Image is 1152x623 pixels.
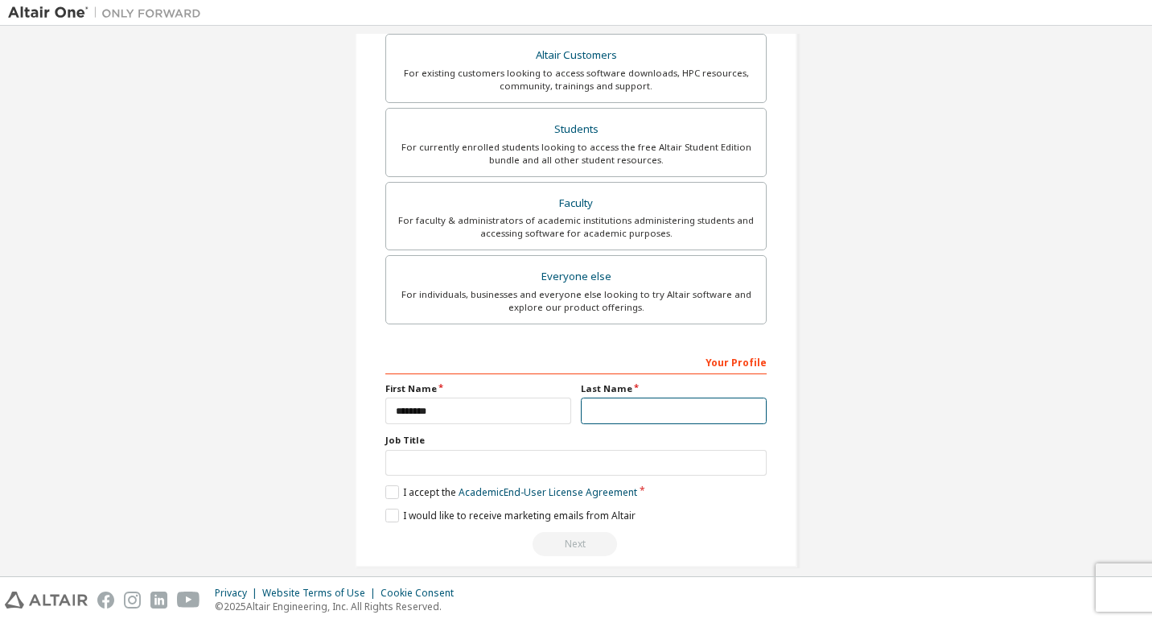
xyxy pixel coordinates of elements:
[396,141,756,167] div: For currently enrolled students looking to access the free Altair Student Edition bundle and all ...
[396,118,756,141] div: Students
[97,592,114,609] img: facebook.svg
[177,592,200,609] img: youtube.svg
[150,592,167,609] img: linkedin.svg
[385,532,767,556] div: Read and acccept EULA to continue
[396,44,756,67] div: Altair Customers
[124,592,141,609] img: instagram.svg
[581,382,767,395] label: Last Name
[381,587,463,600] div: Cookie Consent
[262,587,381,600] div: Website Terms of Use
[396,67,756,93] div: For existing customers looking to access software downloads, HPC resources, community, trainings ...
[396,266,756,288] div: Everyone else
[396,288,756,314] div: For individuals, businesses and everyone else looking to try Altair software and explore our prod...
[459,485,637,499] a: Academic End-User License Agreement
[215,587,262,600] div: Privacy
[5,592,88,609] img: altair_logo.svg
[385,349,767,374] div: Your Profile
[396,214,756,240] div: For faculty & administrators of academic institutions administering students and accessing softwa...
[385,382,571,395] label: First Name
[385,509,636,522] label: I would like to receive marketing emails from Altair
[396,192,756,215] div: Faculty
[385,434,767,447] label: Job Title
[215,600,463,613] p: © 2025 Altair Engineering, Inc. All Rights Reserved.
[8,5,209,21] img: Altair One
[385,485,637,499] label: I accept the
